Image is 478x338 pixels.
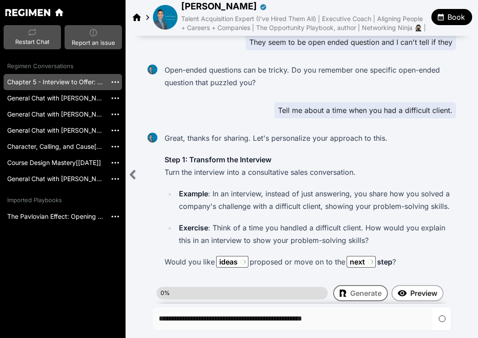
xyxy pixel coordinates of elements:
[431,9,472,25] button: Book
[4,122,107,139] a: General Chat with [PERSON_NAME] [20250718_164647]
[4,90,107,106] a: General Chat with [PERSON_NAME] [20250902_054517]
[5,9,50,16] img: Regimen logo
[448,12,465,22] span: Book
[148,133,157,143] img: David Camacho
[350,288,382,299] span: Generate
[333,285,388,301] div: Click this button to generate my playbook
[165,153,452,178] p: Turn the interview into a consultative sales conversation.
[179,189,208,198] strong: Example
[148,65,157,74] img: David Camacho
[4,74,107,90] a: Chapter 5 - Interview to Offer: Trusted Advisor Framework[[DATE]]
[4,139,107,155] a: Character, Calling, and Cause[[DATE]]
[216,256,248,268] button: ideas
[240,260,245,264] div: oval-loading
[110,142,120,152] img: More options
[89,29,97,37] img: Report an issue
[110,93,120,103] img: More options
[179,223,208,232] strong: Exercise
[391,285,443,301] button: Preview
[4,62,122,71] div: Regimen Conversations
[153,5,178,30] img: avatar of David Camacho
[28,29,36,36] img: Restart Chat
[4,208,107,225] a: The Pavlovian Effect: Opening the door to conversation on LinkedIn[[DATE]]
[110,212,120,221] img: More options
[181,15,426,31] span: Talent Acquisition Expert (I’ve Hired Them All) | Executive Coach | Aligning People + Careers + C...
[4,25,61,49] button: Restart ChatRestart Chat
[410,288,437,299] span: Preview
[4,171,107,187] a: General Chat with [PERSON_NAME] [20250512_164203]
[333,285,388,301] button: Generate
[65,25,122,49] button: Report an issueReport an issue
[110,158,120,168] img: More options
[4,106,107,122] a: General Chat with [PERSON_NAME] [20250723_161825]
[4,196,122,205] div: Imported Playbooks
[219,256,238,267] div: ideas
[165,132,452,144] p: Great, thanks for sharing. Let's personalize your approach to this.
[110,77,120,87] img: More options
[347,256,376,268] button: next
[4,155,107,171] a: Course Design Mastery[[DATE]]
[179,221,452,247] p: : Think of a time you handled a difficult client. How would you explain this in an interview to s...
[165,155,271,164] strong: Step 1: Transform the Interview
[274,102,456,118] div: Tell me about a time when you had a difficult client.
[246,34,456,50] div: They seem to be open ended question and I can't tell if they
[131,11,142,22] a: Regimen home
[110,126,120,135] img: More options
[126,165,140,184] div: Close sidebar
[54,7,65,18] a: Regimen home
[153,308,432,329] textarea: Send a message
[110,109,120,119] img: More options
[165,256,452,268] p: Would you like proposed or move on to the ?
[15,38,49,47] span: Restart Chat
[72,39,115,48] span: Report an issue
[345,257,392,266] strong: step
[368,260,373,264] div: oval-loading
[165,64,452,89] p: Open-ended questions can be tricky. Do you remember one specific open-ended question that puzzled...
[5,9,50,16] a: Regimen home
[110,174,120,184] img: More options
[350,256,365,267] div: next
[179,187,452,212] p: : In an interview, instead of just answering, you share how you solved a company's challenge with...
